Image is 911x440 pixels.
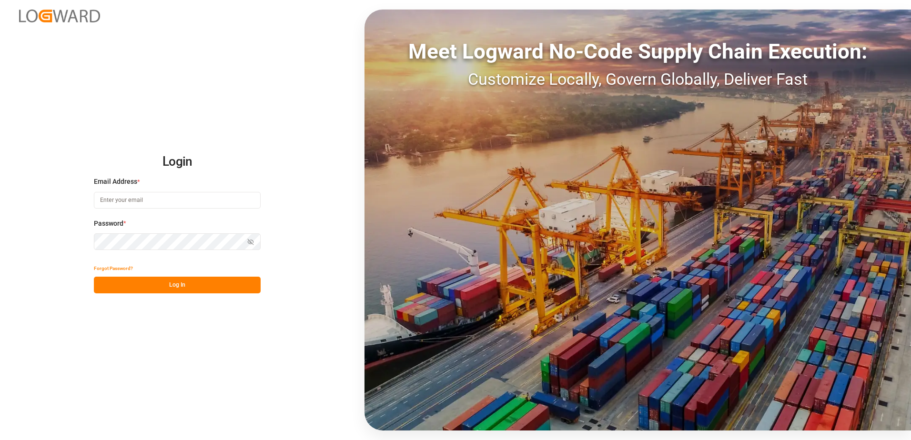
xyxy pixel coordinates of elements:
[94,260,133,277] button: Forgot Password?
[94,277,261,293] button: Log In
[19,10,100,22] img: Logward_new_orange.png
[94,147,261,177] h2: Login
[364,36,911,67] div: Meet Logward No-Code Supply Chain Execution:
[94,219,123,229] span: Password
[364,67,911,91] div: Customize Locally, Govern Globally, Deliver Fast
[94,192,261,209] input: Enter your email
[94,177,137,187] span: Email Address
